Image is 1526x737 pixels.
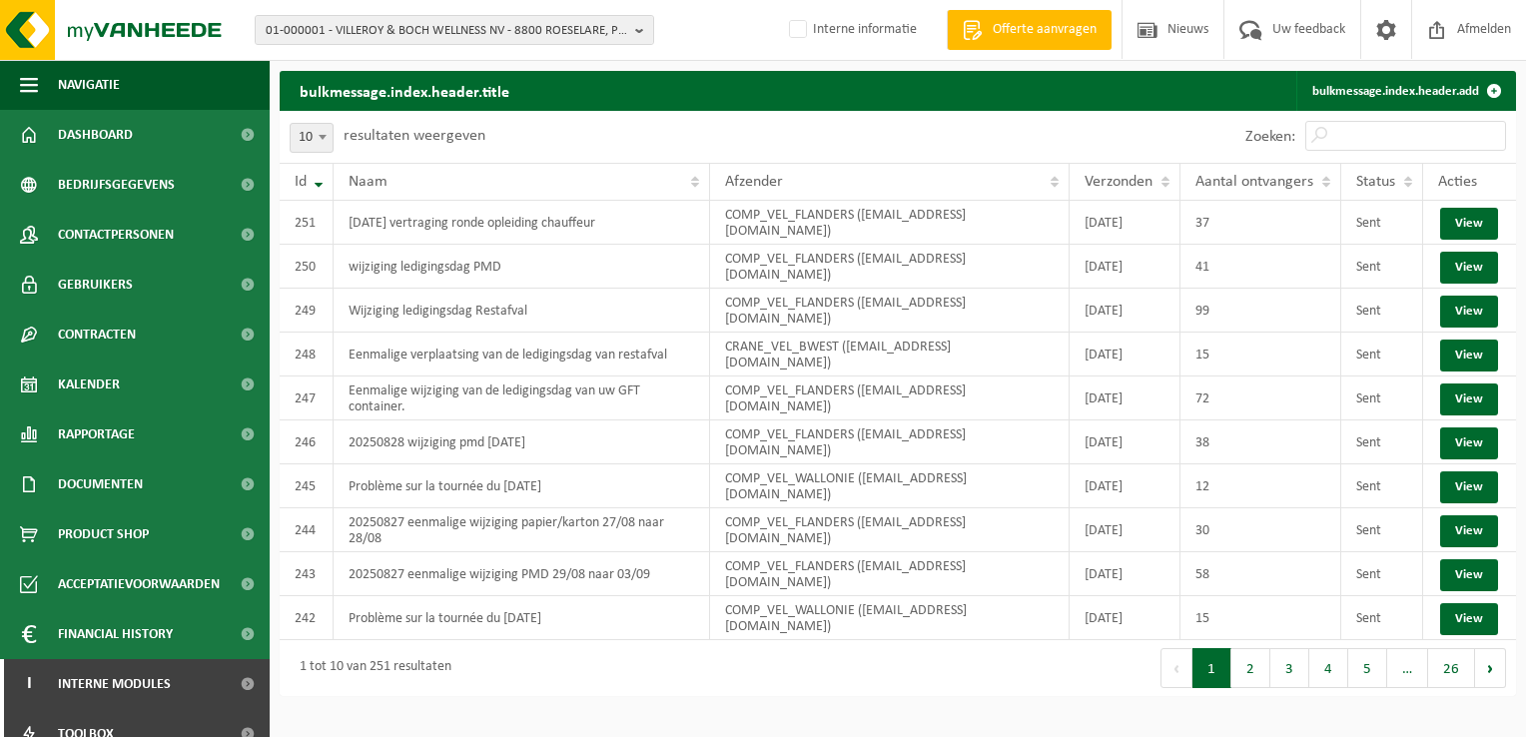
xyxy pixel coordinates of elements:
[1070,420,1180,464] td: [DATE]
[1180,376,1341,420] td: 72
[710,376,1070,420] td: COMP_VEL_FLANDERS ([EMAIL_ADDRESS][DOMAIN_NAME])
[280,333,334,376] td: 248
[280,71,529,110] h2: bulkmessage.index.header.title
[1070,464,1180,508] td: [DATE]
[1192,648,1231,688] button: 1
[280,245,334,289] td: 250
[1309,648,1348,688] button: 4
[280,289,334,333] td: 249
[1070,508,1180,552] td: [DATE]
[1180,201,1341,245] td: 37
[58,260,133,310] span: Gebruikers
[1296,71,1514,111] a: bulkmessage.index.header.add
[349,174,387,190] span: Naam
[1341,552,1423,596] td: Sent
[1348,648,1387,688] button: 5
[58,559,220,609] span: Acceptatievoorwaarden
[1440,515,1498,547] a: View
[710,420,1070,464] td: COMP_VEL_FLANDERS ([EMAIL_ADDRESS][DOMAIN_NAME])
[1341,289,1423,333] td: Sent
[1341,333,1423,376] td: Sent
[1440,296,1498,328] a: View
[1070,596,1180,640] td: [DATE]
[1440,427,1498,459] a: View
[255,15,654,45] button: 01-000001 - VILLEROY & BOCH WELLNESS NV - 8800 ROESELARE, POPULIERSTRAAT 1
[1341,420,1423,464] td: Sent
[988,20,1102,40] span: Offerte aanvragen
[1180,464,1341,508] td: 12
[1270,648,1309,688] button: 3
[1440,208,1498,240] a: View
[1428,648,1475,688] button: 26
[1085,174,1152,190] span: Verzonden
[1440,340,1498,371] a: View
[1341,201,1423,245] td: Sent
[290,650,451,686] div: 1 tot 10 van 251 resultaten
[1341,464,1423,508] td: Sent
[710,201,1070,245] td: COMP_VEL_FLANDERS ([EMAIL_ADDRESS][DOMAIN_NAME])
[1356,174,1395,190] span: Status
[1440,471,1498,503] a: View
[295,174,307,190] span: Id
[1245,129,1295,145] label: Zoeken:
[1387,648,1428,688] span: …
[1341,376,1423,420] td: Sent
[1180,596,1341,640] td: 15
[266,16,627,46] span: 01-000001 - VILLEROY & BOCH WELLNESS NV - 8800 ROESELARE, POPULIERSTRAAT 1
[1180,420,1341,464] td: 38
[58,210,174,260] span: Contactpersonen
[1341,596,1423,640] td: Sent
[58,310,136,360] span: Contracten
[785,15,917,45] label: Interne informatie
[334,596,710,640] td: Problème sur la tournée du [DATE]
[710,289,1070,333] td: COMP_VEL_FLANDERS ([EMAIL_ADDRESS][DOMAIN_NAME])
[58,409,135,459] span: Rapportage
[280,376,334,420] td: 247
[58,609,173,659] span: Financial History
[1070,245,1180,289] td: [DATE]
[1070,201,1180,245] td: [DATE]
[1180,289,1341,333] td: 99
[280,552,334,596] td: 243
[1440,383,1498,415] a: View
[58,659,171,709] span: Interne modules
[1438,174,1477,190] span: Acties
[1070,289,1180,333] td: [DATE]
[334,289,710,333] td: Wijziging ledigingsdag Restafval
[1440,559,1498,591] a: View
[58,509,149,559] span: Product Shop
[280,420,334,464] td: 246
[280,201,334,245] td: 251
[58,60,120,110] span: Navigatie
[1180,552,1341,596] td: 58
[334,245,710,289] td: wijziging ledigingsdag PMD
[334,464,710,508] td: Problème sur la tournée du [DATE]
[947,10,1112,50] a: Offerte aanvragen
[1180,333,1341,376] td: 15
[1070,376,1180,420] td: [DATE]
[710,508,1070,552] td: COMP_VEL_FLANDERS ([EMAIL_ADDRESS][DOMAIN_NAME])
[280,596,334,640] td: 242
[1341,245,1423,289] td: Sent
[344,128,485,144] label: resultaten weergeven
[1341,508,1423,552] td: Sent
[334,552,710,596] td: 20250827 eenmalige wijziging PMD 29/08 naar 03/09
[1475,648,1506,688] button: Next
[280,464,334,508] td: 245
[58,160,175,210] span: Bedrijfsgegevens
[1440,603,1498,635] a: View
[58,110,133,160] span: Dashboard
[280,508,334,552] td: 244
[1180,245,1341,289] td: 41
[334,333,710,376] td: Eenmalige verplaatsing van de ledigingsdag van restafval
[58,360,120,409] span: Kalender
[1195,174,1313,190] span: Aantal ontvangers
[710,333,1070,376] td: CRANE_VEL_BWEST ([EMAIL_ADDRESS][DOMAIN_NAME])
[334,201,710,245] td: [DATE] vertraging ronde opleiding chauffeur
[725,174,783,190] span: Afzender
[20,659,38,709] span: I
[290,123,334,153] span: 10
[1440,252,1498,284] a: View
[1070,552,1180,596] td: [DATE]
[710,245,1070,289] td: COMP_VEL_FLANDERS ([EMAIL_ADDRESS][DOMAIN_NAME])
